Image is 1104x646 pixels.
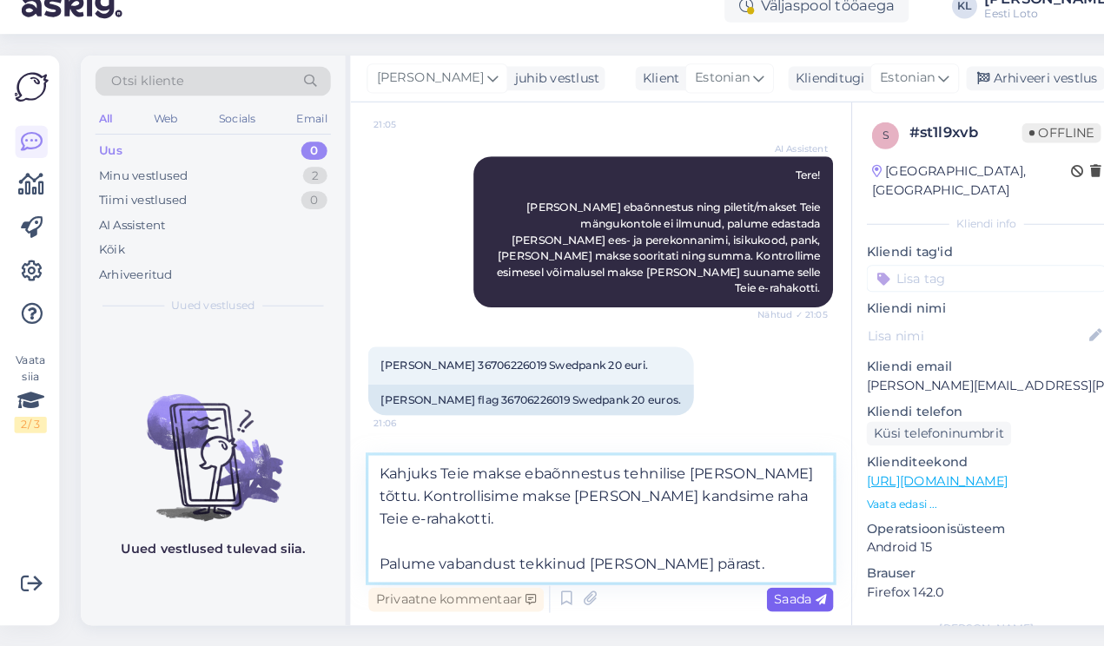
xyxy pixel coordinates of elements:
p: Brauser [837,566,1069,584]
span: [PERSON_NAME] 36706226019 Swedpank 20 euri. [368,367,626,380]
p: Android 15 [837,541,1069,559]
div: 0 [291,206,316,223]
div: Arhiveeritud [96,278,167,295]
div: Kõik [96,254,121,271]
p: Kliendi nimi [837,310,1069,328]
span: Otsi kliente [108,90,177,109]
div: Web [145,124,175,147]
div: # st1l9xvb [879,139,988,160]
div: Küsi telefoninumbrit [837,428,977,452]
span: 21:06 [361,423,426,436]
div: Uus [96,158,118,175]
div: Klient [614,88,657,106]
div: [PERSON_NAME] [951,13,1074,27]
span: Saada [748,592,798,608]
div: All [92,124,112,147]
div: Vaata siia [14,361,45,439]
span: 21:05 [361,135,426,148]
img: No chats [78,371,334,527]
input: Lisa nimi [838,336,1049,355]
p: [PERSON_NAME][EMAIL_ADDRESS][PERSON_NAME][DOMAIN_NAME] [837,385,1069,403]
span: Offline [988,140,1064,159]
div: Väljaspool tööaega [700,11,878,43]
div: Privaatne kommentaar [356,589,526,612]
p: Kliendi tag'id [837,255,1069,274]
div: 0 [291,158,316,175]
span: Uued vestlused [166,308,247,324]
p: Klienditeekond [837,458,1069,477]
input: Lisa tag [837,277,1069,303]
div: 2 / 3 [14,424,45,439]
span: AI Assistent [735,158,800,171]
div: [PERSON_NAME] flag 36706226019 Swedpank 20 euros. [356,392,671,422]
div: AI Assistent [96,230,160,247]
div: [GEOGRAPHIC_DATA], [GEOGRAPHIC_DATA] [843,177,1035,214]
p: Firefox 142.0 [837,584,1069,603]
p: Kliendi telefon [837,410,1069,428]
img: Askly Logo [14,89,47,122]
span: Estonian [850,87,903,106]
p: Vaata edasi ... [837,500,1069,516]
div: 2 [293,182,316,200]
div: Socials [208,124,250,147]
span: [PERSON_NAME] [364,87,467,106]
div: juhib vestlust [491,88,579,106]
a: [URL][DOMAIN_NAME] [837,478,974,493]
p: Kliendi email [837,366,1069,385]
div: Tiimi vestlused [96,206,181,223]
span: Nähtud ✓ 21:05 [732,319,800,332]
a: [PERSON_NAME]Eesti Loto [951,13,1094,41]
p: Uued vestlused tulevad siia. [117,543,295,561]
div: Minu vestlused [96,182,182,200]
div: Email [283,124,320,147]
div: Eesti Loto [951,27,1074,41]
textarea: Kahjuks Teie makse ebaõnnestus tehnilise [PERSON_NAME] tõttu. Kontrollisime makse [PERSON_NAME] k... [356,461,805,583]
div: [PERSON_NAME] [837,620,1069,636]
span: Estonian [671,87,724,106]
span: s [853,145,859,158]
p: Operatsioonisüsteem [837,523,1069,541]
div: KL [920,15,944,39]
div: Kliendi info [837,229,1069,245]
div: Klienditugi [762,88,836,106]
div: Arhiveeri vestlus [934,85,1068,109]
